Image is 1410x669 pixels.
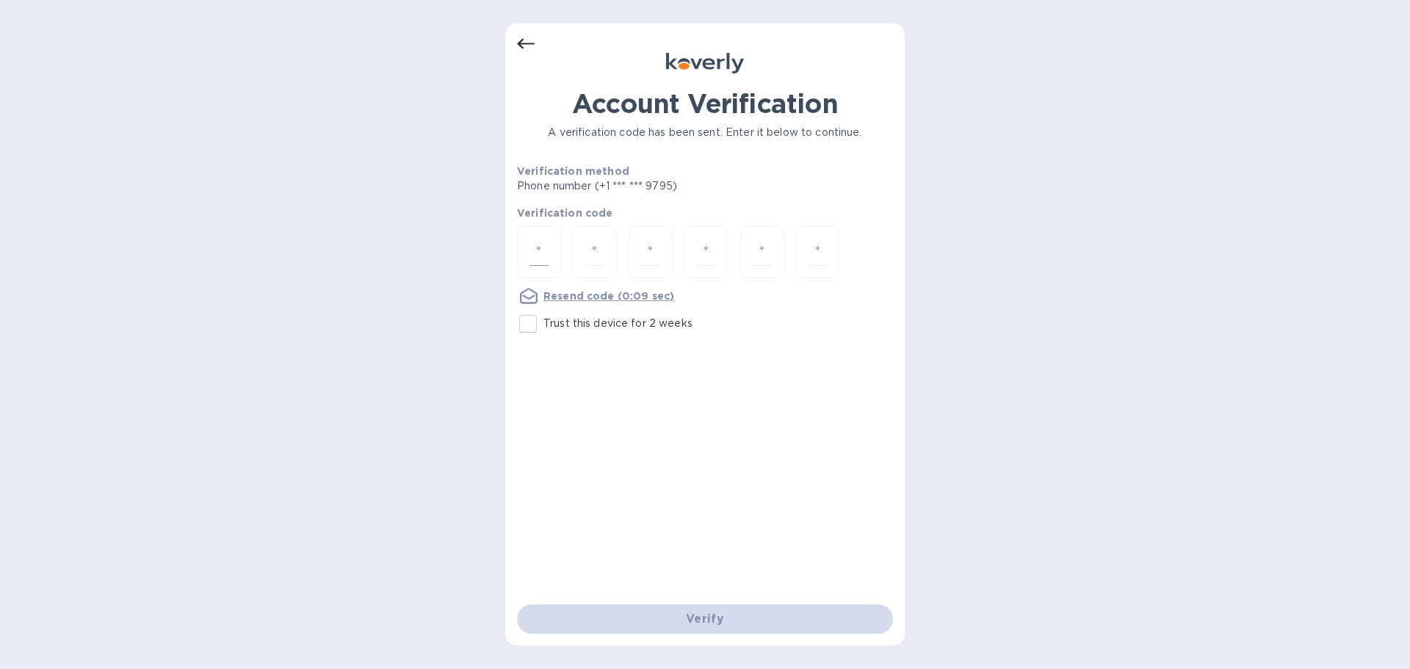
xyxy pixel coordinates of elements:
[517,88,893,119] h1: Account Verification
[543,290,674,302] u: Resend code (0:09 sec)
[517,206,893,220] p: Verification code
[517,178,789,194] p: Phone number (+1 *** *** 9795)
[517,125,893,140] p: A verification code has been sent. Enter it below to continue.
[543,316,693,331] p: Trust this device for 2 weeks
[517,165,629,177] b: Verification method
